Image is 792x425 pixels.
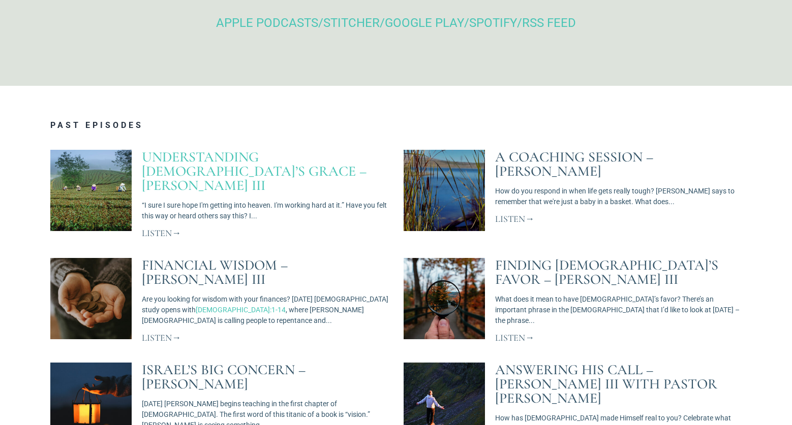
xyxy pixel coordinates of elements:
a: Israel’s Big Concern – [PERSON_NAME] [142,361,306,393]
a: Finding [DEMOGRAPHIC_DATA]’s Favor – [PERSON_NAME] III [495,256,718,288]
a: Answering His Call – [PERSON_NAME] III with Pastor [PERSON_NAME] [495,361,717,407]
p: What does it mean to have [DEMOGRAPHIC_DATA]’s favor? There’s an important phrase in the [DEMOGRA... [495,294,742,326]
p: How do you respond in when life gets really tough? [PERSON_NAME] says to remember that we're just... [495,186,742,207]
p: Are you looking for wisdom with your finances? [DATE] [DEMOGRAPHIC_DATA] study opens with , where... [142,294,388,326]
a: [DEMOGRAPHIC_DATA]:1-14 [196,306,286,314]
p: / / / / [50,14,742,32]
a: RSS FEED [522,16,576,30]
a: A Coaching Session – [PERSON_NAME] [495,148,653,180]
a: STITCHER [323,16,380,30]
a: Read more about Finding God’s Favor – Richard E. Simmons III [495,332,534,343]
a: Read more about Understanding God’s Grace – Richard E. Simmons III [142,227,181,239]
a: SPOTIFY [469,16,517,30]
p: “I sure I sure hope I'm getting into heaven. I'm working hard at it.” Have you felt this way or h... [142,200,388,221]
h3: Past Episodes​ [50,121,742,129]
a: Read more about A Coaching Session – Jerry Leachman [495,213,534,224]
a: GOOGLE PLAY [385,16,464,30]
a: Read more about Financial Wisdom – Richard E. Simmons III [142,332,181,343]
a: Understanding [DEMOGRAPHIC_DATA]’s Grace – [PERSON_NAME] III [142,148,367,194]
a: Financial Wisdom – [PERSON_NAME] III [142,256,288,288]
a: APPLE PODCASTS [216,16,318,30]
